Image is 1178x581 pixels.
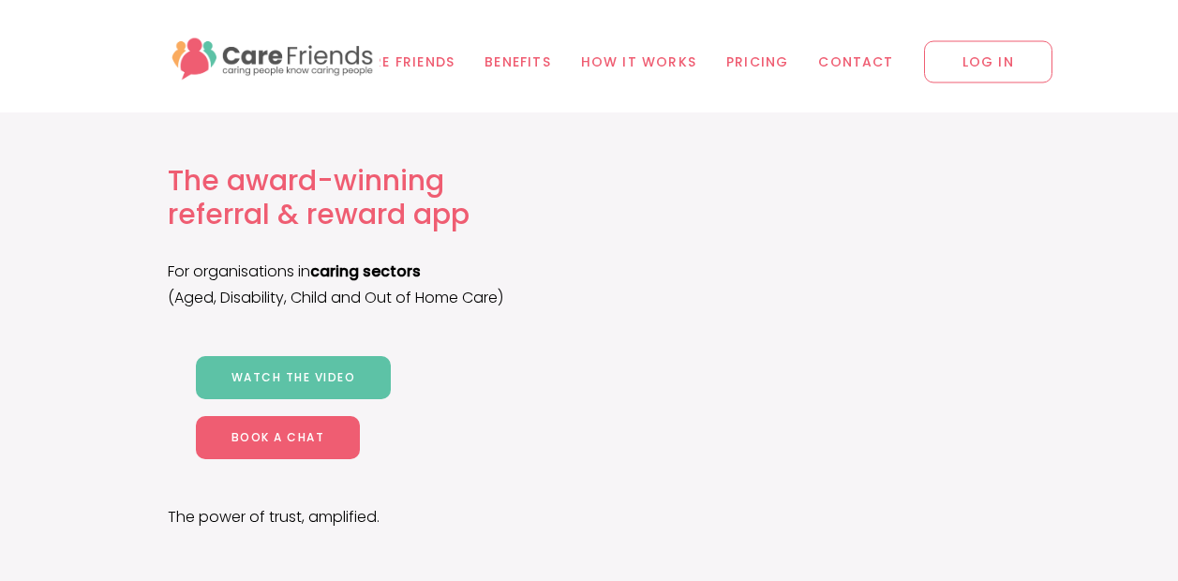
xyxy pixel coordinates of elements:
p: For organisations in [168,259,563,285]
span: Contact [818,52,893,73]
span: How it works [581,52,696,73]
p: The power of trust, amplified. [168,504,563,530]
b: caring sectors [310,261,421,282]
span: Watch the video [231,369,356,385]
a: Book a chat [196,416,361,459]
span: Why Care Friends [313,52,455,73]
span: Benefits [485,52,551,73]
a: Watch the video [196,356,392,399]
p: (Aged, Disability, Child and Out of Home Care) [168,285,563,311]
h1: The award-winning referral & reward app [168,164,563,231]
span: Book a chat [231,429,325,445]
span: Pricing [726,52,788,73]
span: LOG IN [924,41,1052,83]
